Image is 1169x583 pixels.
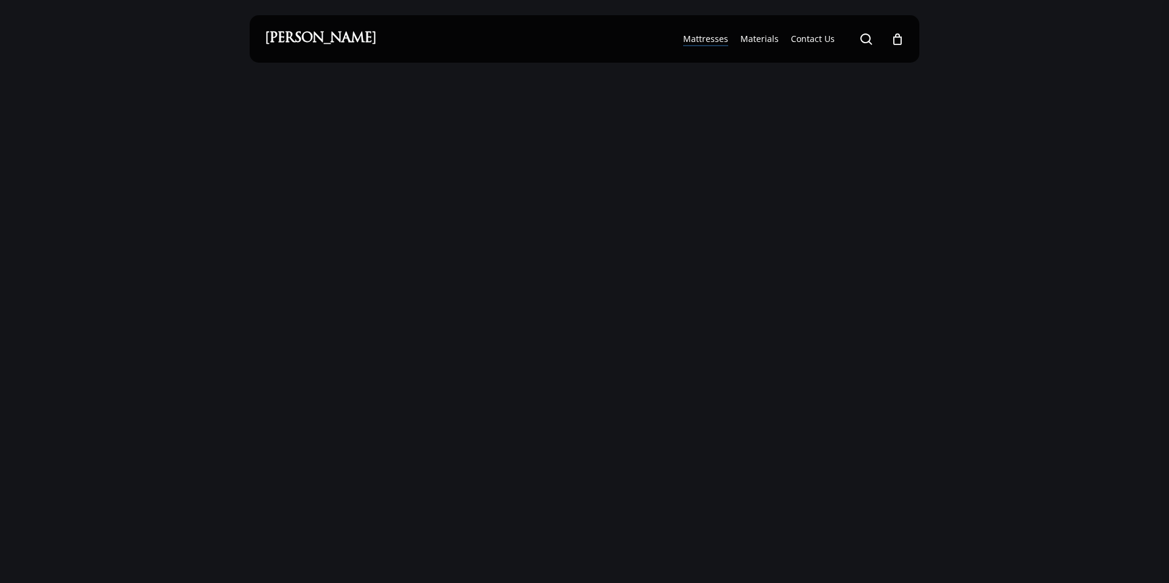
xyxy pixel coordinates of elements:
[791,33,835,44] span: Contact Us
[791,33,835,45] a: Contact Us
[677,15,904,63] nav: Main Menu
[683,33,728,44] span: Mattresses
[265,32,376,46] a: [PERSON_NAME]
[740,33,779,45] a: Materials
[740,33,779,44] span: Materials
[683,33,728,45] a: Mattresses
